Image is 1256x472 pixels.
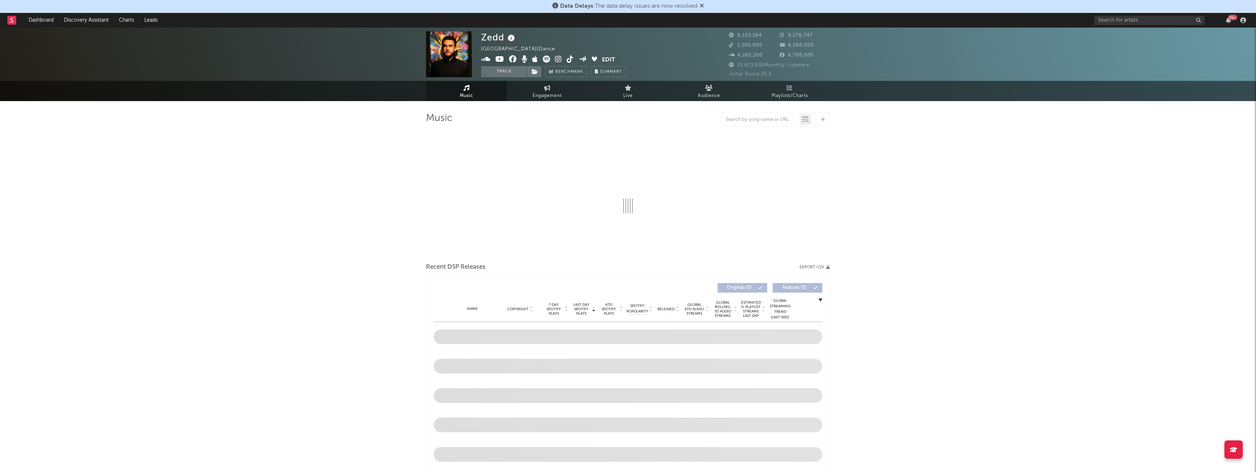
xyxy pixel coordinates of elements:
span: Data Delays [560,3,593,9]
div: Global Streaming Trend (Last 60D) [769,298,791,320]
span: Engagement [533,92,562,100]
span: Music [460,92,473,100]
span: Estimated % Playlist Streams Last Day [741,300,761,318]
a: Audience [668,81,749,101]
span: 8,276,747 [780,33,813,38]
span: Dismiss [700,3,704,9]
a: Benchmark [545,66,587,77]
span: Global ATD Audio Streams [684,303,704,316]
span: 1,200,000 [729,43,762,48]
button: Export CSV [800,265,830,269]
div: Name [448,306,497,312]
span: Released [657,307,675,311]
span: Summary [600,70,622,74]
input: Search by song name or URL [722,117,800,123]
button: Edit [602,56,615,65]
div: 99 + [1228,15,1237,20]
span: Jump Score: 25.3 [729,72,772,76]
span: Originals ( 0 ) [722,286,756,290]
span: : The data delay issues are now resolved [560,3,697,9]
a: Music [426,81,507,101]
span: 6,260,000 [780,43,814,48]
span: 6,103,284 [729,33,762,38]
span: Recent DSP Releases [426,263,486,272]
span: Copyright [507,307,528,311]
a: Leads [139,13,163,28]
a: Playlists/Charts [749,81,830,101]
button: 99+ [1226,17,1231,23]
span: Last Day Spotify Plays [571,303,591,316]
span: 15,873,630 Monthly Listeners [729,63,809,68]
a: Dashboard [24,13,59,28]
span: Live [623,92,633,100]
button: Summary [591,66,626,77]
a: Discovery Assistant [59,13,114,28]
a: Live [588,81,668,101]
span: Features ( 0 ) [777,286,811,290]
span: 7 Day Spotify Plays [544,303,563,316]
span: Playlists/Charts [772,92,808,100]
div: [GEOGRAPHIC_DATA] | Dance [481,45,563,54]
button: Originals(0) [718,283,767,293]
span: 6,700,000 [780,53,814,58]
div: Zedd [481,31,517,43]
span: Benchmark [555,68,583,76]
span: Audience [698,92,720,100]
span: ATD Spotify Plays [599,303,618,316]
button: Track [481,66,527,77]
span: Spotify Popularity [627,303,648,314]
span: 4,265,200 [729,53,762,58]
button: Features(0) [773,283,822,293]
span: Global Rolling 7D Audio Streams [712,300,733,318]
input: Search for artists [1094,16,1205,25]
a: Engagement [507,81,588,101]
a: Charts [114,13,139,28]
